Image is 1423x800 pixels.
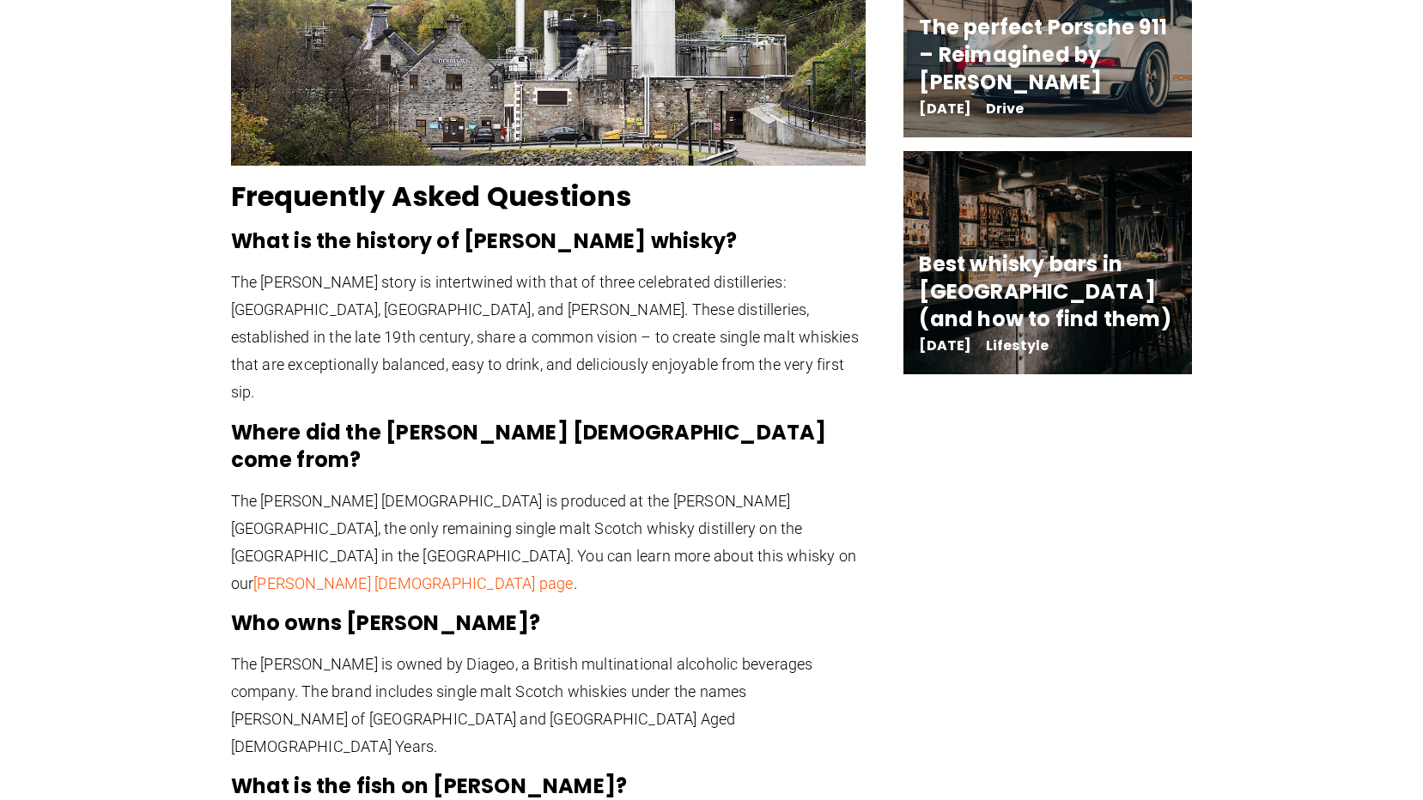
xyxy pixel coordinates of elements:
[986,336,1049,355] a: Lifestyle
[231,419,867,474] h3: Where did the [PERSON_NAME] [DEMOGRAPHIC_DATA] come from?
[231,179,867,214] h2: Frequently Asked Questions
[919,103,971,115] span: [DATE]
[231,773,867,800] h3: What is the fish on [PERSON_NAME]?
[231,609,867,637] h3: Who owns [PERSON_NAME]?
[919,13,1167,96] a: The perfect Porsche 911 – Reimagined by [PERSON_NAME]
[919,340,971,352] span: [DATE]
[919,250,1171,333] a: Best whisky bars in [GEOGRAPHIC_DATA] (and how to find them)
[231,269,867,406] p: The [PERSON_NAME] story is intertwined with that of three celebrated distilleries: [GEOGRAPHIC_DA...
[231,651,867,761] p: The [PERSON_NAME] is owned by Diageo, a British multinational alcoholic beverages company. The br...
[986,99,1025,118] a: Drive
[253,574,573,592] a: [PERSON_NAME] [DEMOGRAPHIC_DATA] page
[231,227,867,255] h3: What is the history of [PERSON_NAME] whisky?
[231,488,867,597] p: The [PERSON_NAME] [DEMOGRAPHIC_DATA] is produced at the [PERSON_NAME][GEOGRAPHIC_DATA], the only ...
